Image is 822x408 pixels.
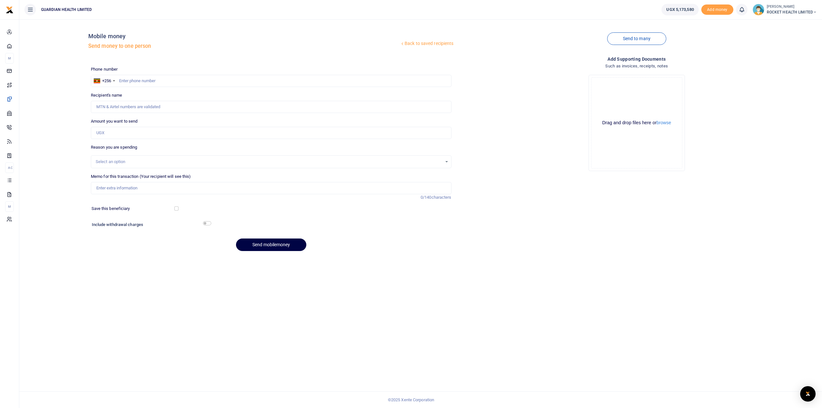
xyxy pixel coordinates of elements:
a: Back to saved recipients [400,38,454,49]
h4: Such as invoices, receipts, notes [457,63,817,70]
input: Enter phone number [91,75,451,87]
div: +256 [102,78,111,84]
label: Memo for this transaction (Your recipient will see this) [91,173,191,180]
label: Amount you want to send [91,118,137,125]
span: UGX 5,173,580 [666,6,694,13]
span: Add money [701,4,733,15]
div: Uganda: +256 [91,75,117,87]
label: Save this beneficiary [92,205,130,212]
span: 0/140 [421,195,432,200]
input: MTN & Airtel numbers are validated [91,101,451,113]
a: UGX 5,173,580 [661,4,698,15]
img: logo-small [6,6,13,14]
div: Open Intercom Messenger [800,386,816,402]
h5: Send money to one person [88,43,400,49]
a: logo-small logo-large logo-large [6,7,13,12]
div: Select an option [96,159,442,165]
button: Send mobilemoney [236,239,306,251]
li: M [5,201,14,212]
small: [PERSON_NAME] [767,4,817,10]
h4: Add supporting Documents [457,56,817,63]
span: ROCKET HEALTH LIMITED [767,9,817,15]
input: Enter extra information [91,182,451,194]
li: Wallet ballance [659,4,701,15]
li: Ac [5,162,14,173]
h4: Mobile money [88,33,400,40]
div: Drag and drop files here or [591,120,682,126]
input: UGX [91,127,451,139]
span: GUARDIAN HEALTH LIMITED [39,7,94,13]
label: Reason you are spending [91,144,137,151]
li: M [5,53,14,64]
a: Add money [701,7,733,12]
a: Send to many [607,32,666,45]
img: profile-user [753,4,764,15]
h6: Include withdrawal charges [92,222,208,227]
div: File Uploader [589,75,685,171]
li: Toup your wallet [701,4,733,15]
label: Phone number [91,66,118,73]
a: profile-user [PERSON_NAME] ROCKET HEALTH LIMITED [753,4,817,15]
label: Recipient's name [91,92,122,99]
span: characters [432,195,451,200]
button: browse [657,120,671,125]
